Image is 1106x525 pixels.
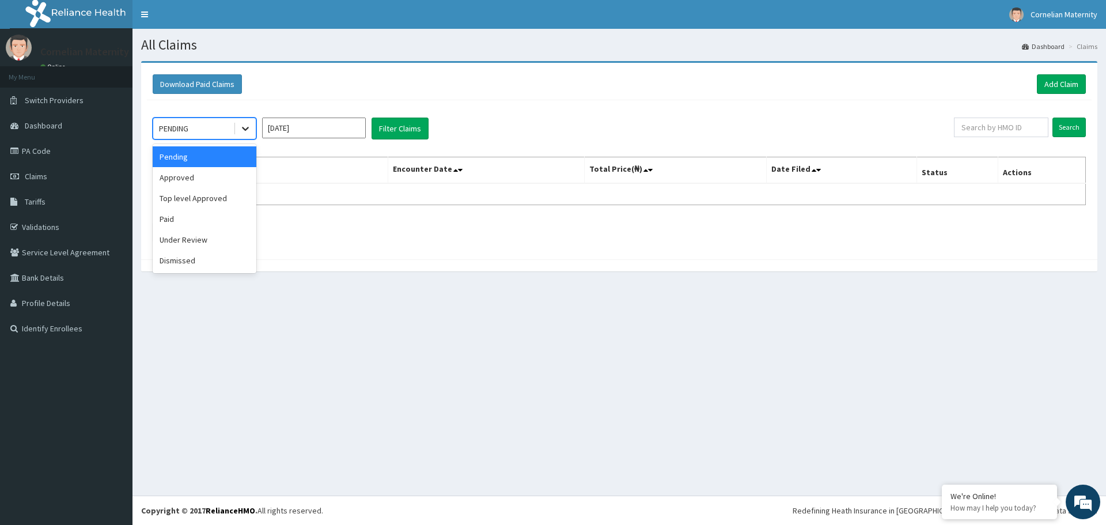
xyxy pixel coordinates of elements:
[153,74,242,94] button: Download Paid Claims
[141,505,257,516] strong: Copyright © 2017 .
[388,157,584,184] th: Encounter Date
[25,197,46,207] span: Tariffs
[954,118,1048,137] input: Search by HMO ID
[159,123,188,134] div: PENDING
[153,188,256,209] div: Top level Approved
[950,491,1048,501] div: We're Online!
[1009,7,1024,22] img: User Image
[40,63,68,71] a: Online
[153,250,256,271] div: Dismissed
[25,120,62,131] span: Dashboard
[153,157,388,184] th: Name
[916,157,998,184] th: Status
[6,35,32,61] img: User Image
[153,229,256,250] div: Under Review
[25,95,84,105] span: Switch Providers
[153,209,256,229] div: Paid
[25,171,47,182] span: Claims
[1022,41,1065,51] a: Dashboard
[584,157,766,184] th: Total Price(₦)
[262,118,366,138] input: Select Month and Year
[998,157,1085,184] th: Actions
[153,146,256,167] div: Pending
[1066,41,1097,51] li: Claims
[950,503,1048,513] p: How may I help you today?
[153,167,256,188] div: Approved
[1031,9,1097,20] span: Cornelian Maternity
[206,505,255,516] a: RelianceHMO
[766,157,916,184] th: Date Filed
[1037,74,1086,94] a: Add Claim
[132,496,1106,525] footer: All rights reserved.
[793,505,1097,516] div: Redefining Heath Insurance in [GEOGRAPHIC_DATA] using Telemedicine and Data Science!
[141,37,1097,52] h1: All Claims
[40,47,129,57] p: Cornelian Maternity
[1052,118,1086,137] input: Search
[372,118,429,139] button: Filter Claims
